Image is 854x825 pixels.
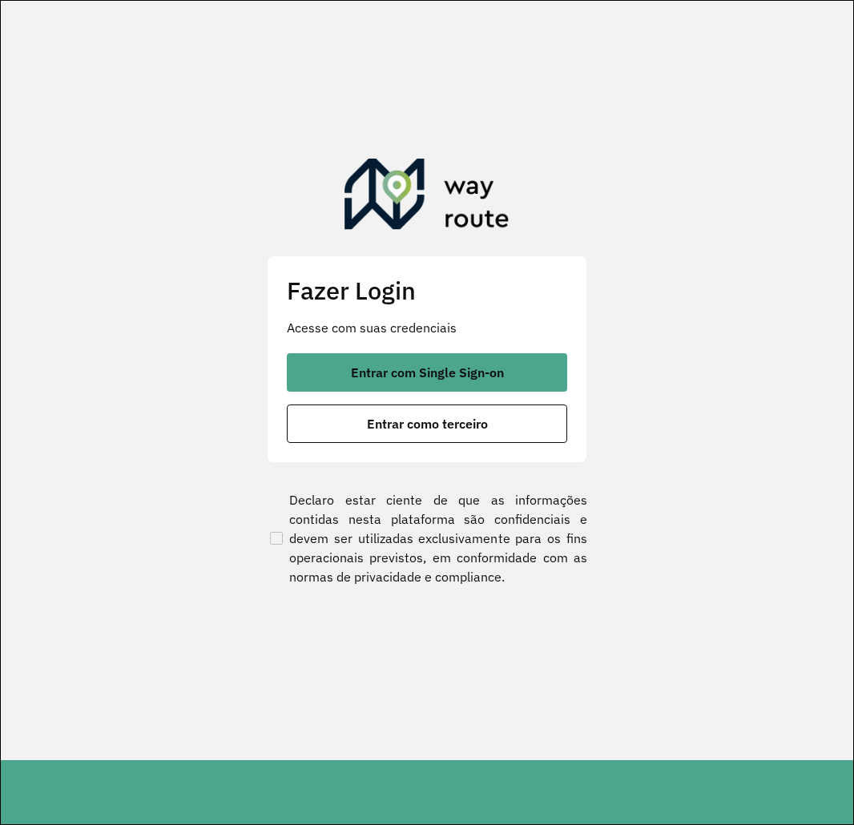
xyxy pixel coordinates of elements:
button: button [287,404,567,443]
img: Roteirizador AmbevTech [344,159,510,235]
p: Acesse com suas credenciais [287,318,567,337]
h2: Fazer Login [287,276,567,305]
label: Declaro estar ciente de que as informações contidas nesta plataforma são confidenciais e devem se... [267,490,587,586]
span: Entrar com Single Sign-on [351,366,504,379]
button: button [287,353,567,392]
span: Entrar como terceiro [367,417,488,430]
